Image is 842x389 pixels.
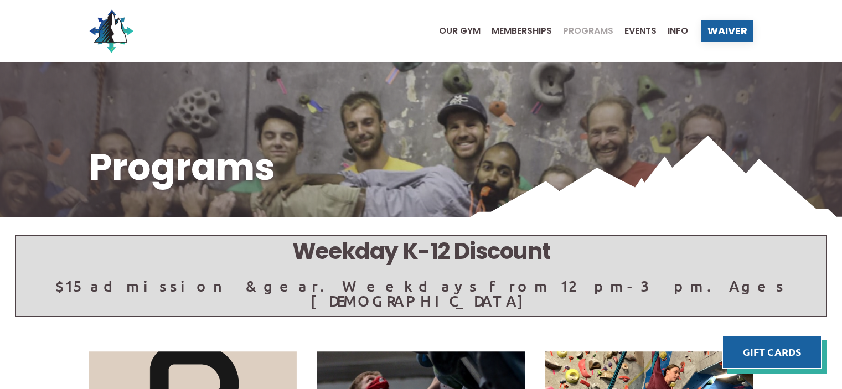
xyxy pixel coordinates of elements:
a: Our Gym [428,27,481,35]
p: $15 admission & gear. Weekdays from 12pm-3pm. Ages [DEMOGRAPHIC_DATA] [16,278,826,308]
span: Info [668,27,688,35]
a: Info [657,27,688,35]
a: Memberships [481,27,552,35]
h5: Weekday K-12 Discount [16,236,826,267]
img: North Wall Logo [89,9,133,53]
span: Programs [563,27,613,35]
a: Programs [552,27,613,35]
span: Our Gym [439,27,481,35]
span: Waiver [707,26,747,36]
span: Events [624,27,657,35]
a: Events [613,27,657,35]
span: Memberships [492,27,552,35]
a: Waiver [701,20,753,42]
